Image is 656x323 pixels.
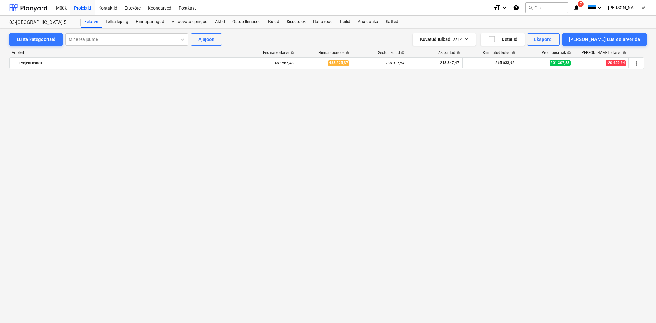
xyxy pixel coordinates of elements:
[283,16,309,28] a: Sissetulek
[542,50,571,55] div: Prognoosijääk
[344,51,349,55] span: help
[625,293,656,323] iframe: Chat Widget
[81,16,102,28] a: Eelarve
[562,33,647,46] button: [PERSON_NAME] uus eelarverida
[382,16,402,28] a: Sätted
[527,33,559,46] button: Ekspordi
[264,16,283,28] a: Kulud
[488,35,517,43] div: Detailid
[336,16,354,28] a: Failid
[211,16,229,28] a: Aktid
[309,16,336,28] a: Rahavoog
[9,50,241,55] div: Artikkel
[191,33,222,46] button: Ajajoon
[581,50,626,55] div: [PERSON_NAME]-eelarve
[550,60,571,66] span: 201 307,83
[495,60,515,66] span: 265 633,92
[483,50,515,55] div: Kinnitatud kulud
[606,60,626,66] span: -20 659,94
[289,51,294,55] span: help
[455,51,460,55] span: help
[439,60,460,66] span: 243 847,47
[438,50,460,55] div: Akteeritud
[263,50,294,55] div: Eesmärkeelarve
[328,60,349,66] span: 488 225,37
[17,35,55,43] div: Lülita kategooriaid
[244,58,294,68] div: 467 565,43
[511,51,515,55] span: help
[400,51,405,55] span: help
[132,16,168,28] a: Hinnapäringud
[621,51,626,55] span: help
[19,58,238,68] div: Projekt kokku
[534,35,553,43] div: Ekspordi
[168,16,211,28] a: Alltöövõtulepingud
[413,33,476,46] button: Kuvatud tulbad:7/14
[9,19,73,26] div: 03-[GEOGRAPHIC_DATA] 5
[481,33,525,46] button: Detailid
[420,35,468,43] div: Kuvatud tulbad : 7/14
[354,16,382,28] a: Analüütika
[566,51,571,55] span: help
[354,58,404,68] div: 286 917,54
[198,35,214,43] div: Ajajoon
[569,35,640,43] div: [PERSON_NAME] uus eelarverida
[229,16,264,28] a: Ostutellimused
[9,33,63,46] button: Lülita kategooriaid
[633,59,640,67] span: Rohkem tegevusi
[102,16,132,28] a: Tellija leping
[318,50,349,55] div: Hinnaprognoos
[378,50,405,55] div: Seotud kulud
